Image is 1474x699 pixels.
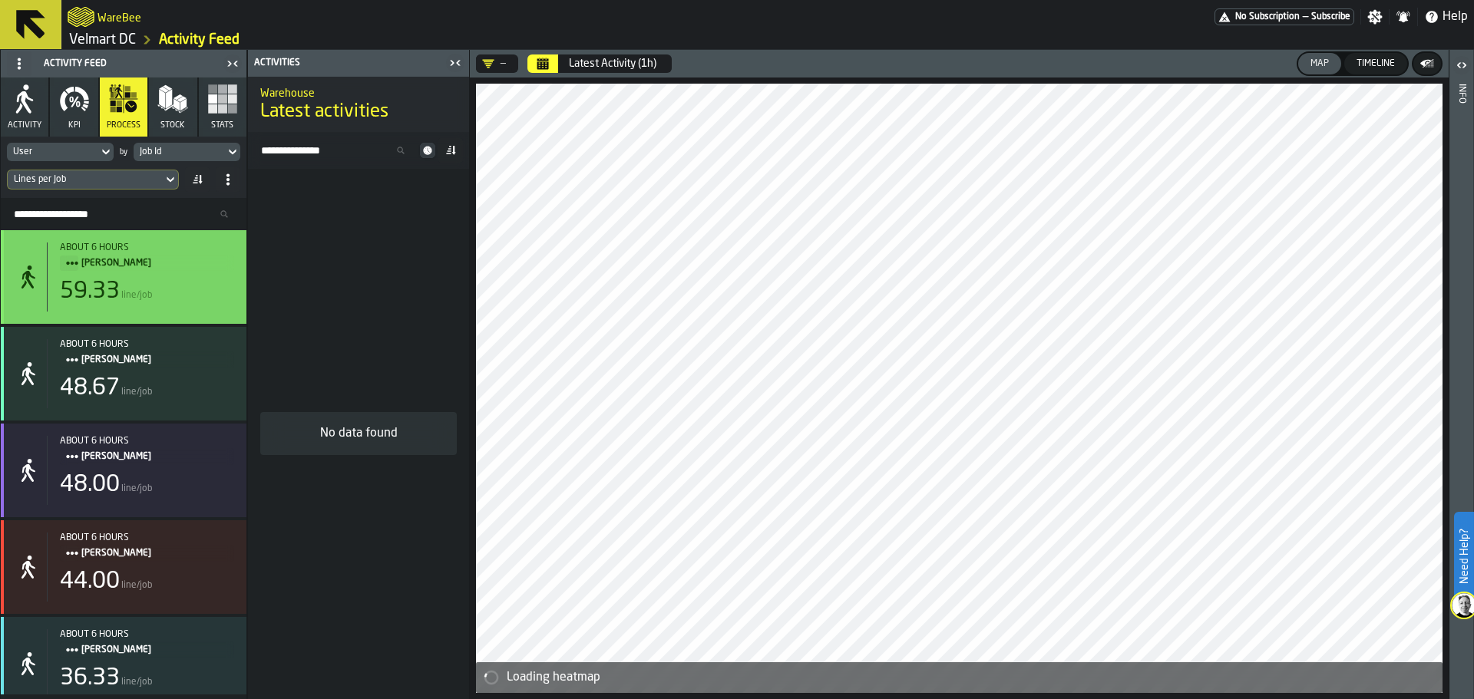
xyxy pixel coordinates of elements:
[7,170,179,190] div: DropdownMenuValue-jobLineRatio
[159,31,240,48] a: link-to-/wh/i/f27944ef-e44e-4cb8-aca8-30c52093261f/feed/fa67d4be-d497-4c68-adb1-b7aae839db33
[60,629,234,658] div: Title
[81,448,222,465] span: [PERSON_NAME]
[60,629,234,640] div: Start: 8/25/2025, 10:53:14 AM - End: 8/25/2025, 11:44:09 AM
[69,31,136,48] a: link-to-/wh/i/f27944ef-e44e-4cb8-aca8-30c52093261f
[121,290,152,301] span: line/job
[68,3,94,31] a: logo-header
[248,50,469,77] header: Activities
[60,532,234,543] div: about 6 hours
[60,242,234,253] div: Start: 8/25/2025, 10:53:02 AM - End: 8/25/2025, 11:46:48 AM
[1344,53,1407,74] button: button-Timeline
[81,255,222,272] span: [PERSON_NAME]
[97,9,141,25] h2: Sub Title
[1,230,246,324] div: stat-
[120,148,127,157] div: by
[527,54,558,73] button: Select date range Select date range
[60,629,234,640] div: about 6 hours
[121,677,152,687] span: line/job
[222,54,243,73] label: button-toggle-Close me
[8,120,41,130] span: Activity
[14,174,157,185] div: DropdownMenuValue-jobLineRatio
[1,520,246,614] div: stat-
[60,339,234,368] div: Title
[476,54,518,73] div: DropdownMenuValue-
[1443,8,1468,26] span: Help
[1304,58,1335,69] div: Map
[121,580,152,591] span: line/job
[60,242,234,272] div: Title
[1418,8,1474,26] label: button-toggle-Help
[60,436,234,447] div: about 6 hours
[60,374,120,402] div: 48.67
[507,668,1436,687] div: Loading heatmap
[13,147,92,157] div: DropdownMenuValue-agentUser
[121,483,152,494] span: line/job
[60,532,234,562] div: Title
[60,242,234,253] div: about 6 hours
[60,568,120,595] div: 44.00
[445,54,466,72] label: button-toggle-Close me
[140,147,219,157] div: DropdownMenuValue-jobId
[251,58,445,68] div: Activities
[260,84,457,100] h2: Sub Title
[1298,53,1341,74] button: button-Map
[248,77,469,132] div: title-Latest activities
[81,351,222,368] span: [PERSON_NAME]
[7,143,114,161] div: DropdownMenuValue-agentUser
[68,31,768,49] nav: Breadcrumb
[81,641,222,658] span: [PERSON_NAME]
[211,120,233,130] span: Stats
[81,545,222,562] span: [PERSON_NAME]
[1215,8,1354,25] div: Menu Subscription
[260,100,388,124] span: Latest activities
[1413,53,1441,74] button: button-
[121,387,152,397] span: line/job
[527,54,672,73] div: Select date range
[482,58,506,70] div: DropdownMenuValue-
[1,424,246,517] div: stat-
[60,664,120,692] div: 36.33
[60,436,234,447] div: Start: 8/25/2025, 11:12:49 AM - End: 8/25/2025, 11:45:03 AM
[1390,9,1417,25] label: button-toggle-Notifications
[1215,8,1354,25] a: link-to-/wh/i/f27944ef-e44e-4cb8-aca8-30c52093261f/pricing/
[1456,81,1467,695] div: Info
[60,436,234,465] div: Title
[60,339,234,350] div: about 6 hours
[60,278,120,305] div: 59.33
[1361,9,1389,25] label: button-toggle-Settings
[107,120,140,130] span: process
[60,532,234,543] div: Start: 8/25/2025, 10:57:14 AM - End: 8/25/2025, 11:52:51 AM
[1350,58,1401,69] div: Timeline
[1303,12,1308,22] span: —
[68,120,81,130] span: KPI
[569,58,656,70] div: Latest Activity (1h)
[476,662,1443,693] div: alert-Loading heatmap
[1456,513,1472,599] label: Need Help?
[60,339,234,350] div: Start: 8/25/2025, 10:53:11 AM - End: 8/25/2025, 11:48:54 AM
[1311,12,1350,22] span: Subscribe
[4,51,222,76] div: Activity Feed
[1449,50,1473,699] header: Info
[1451,53,1472,81] label: button-toggle-Open
[134,143,240,161] div: DropdownMenuValue-jobId
[273,424,445,443] div: No data found
[1235,12,1300,22] span: No Subscription
[1,327,246,420] div: stat-
[60,471,120,499] div: 48.00
[160,120,185,130] span: Stock
[560,48,666,79] button: Select date range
